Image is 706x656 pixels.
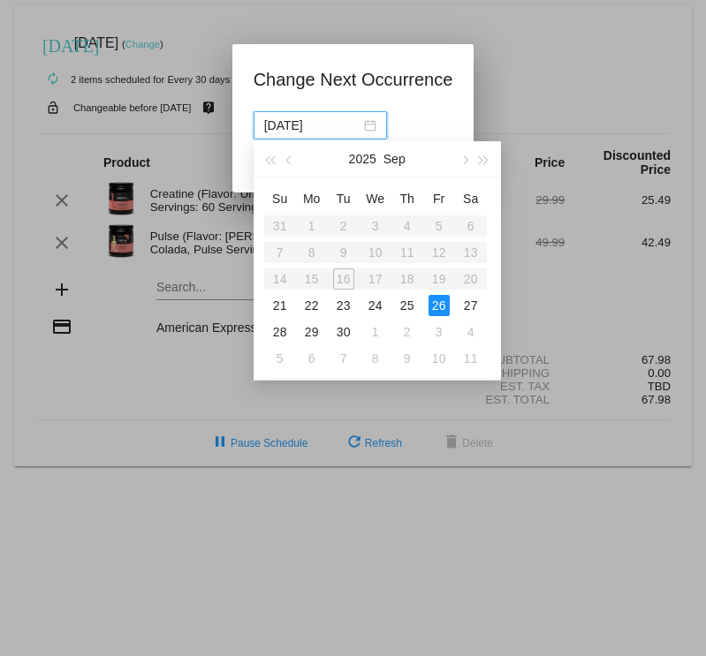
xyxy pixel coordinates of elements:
[328,185,360,213] th: Tue
[397,348,418,369] div: 9
[280,141,300,177] button: Previous month (PageUp)
[264,185,296,213] th: Sun
[254,65,453,94] h1: Change Next Occurrence
[391,185,423,213] th: Thu
[455,319,487,345] td: 10/4/2025
[429,321,450,343] div: 3
[264,116,361,135] input: Select date
[269,348,291,369] div: 5
[269,321,291,343] div: 28
[391,292,423,319] td: 9/25/2025
[397,295,418,316] div: 25
[360,292,391,319] td: 9/24/2025
[391,319,423,345] td: 10/2/2025
[455,345,487,372] td: 10/11/2025
[349,141,376,177] button: 2025
[296,319,328,345] td: 9/29/2025
[301,295,323,316] div: 22
[301,348,323,369] div: 6
[264,319,296,345] td: 9/28/2025
[296,185,328,213] th: Mon
[455,292,487,319] td: 9/27/2025
[460,348,482,369] div: 11
[296,345,328,372] td: 10/6/2025
[333,321,354,343] div: 30
[360,345,391,372] td: 10/8/2025
[264,292,296,319] td: 9/21/2025
[423,292,455,319] td: 9/26/2025
[301,321,323,343] div: 29
[455,185,487,213] th: Sat
[269,295,291,316] div: 21
[423,345,455,372] td: 10/10/2025
[328,292,360,319] td: 9/23/2025
[328,345,360,372] td: 10/7/2025
[429,348,450,369] div: 10
[261,141,280,177] button: Last year (Control + left)
[365,348,386,369] div: 8
[423,319,455,345] td: 10/3/2025
[423,185,455,213] th: Fri
[397,321,418,343] div: 2
[264,345,296,372] td: 10/5/2025
[365,321,386,343] div: 1
[429,295,450,316] div: 26
[333,348,354,369] div: 7
[360,185,391,213] th: Wed
[454,141,474,177] button: Next month (PageDown)
[474,141,493,177] button: Next year (Control + right)
[460,295,482,316] div: 27
[391,345,423,372] td: 10/9/2025
[383,141,406,177] button: Sep
[296,292,328,319] td: 9/22/2025
[328,319,360,345] td: 9/30/2025
[460,321,482,343] div: 4
[333,295,354,316] div: 23
[360,319,391,345] td: 10/1/2025
[365,295,386,316] div: 24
